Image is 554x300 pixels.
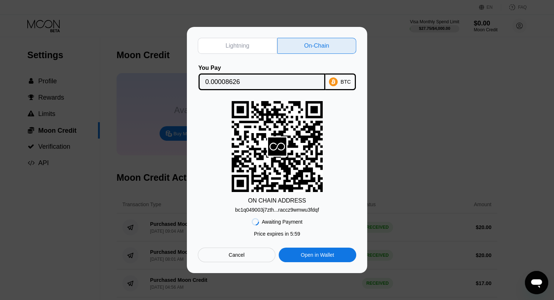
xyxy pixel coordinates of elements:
div: You PayBTC [198,65,356,90]
div: ON CHAIN ADDRESS [248,197,306,204]
div: Cancel [198,248,275,262]
iframe: Button to launch messaging window [525,271,548,294]
div: bc1q049003j7zth...raccz9wmwu3fdqf [235,207,319,213]
div: Price expires in [254,231,300,237]
div: Awaiting Payment [262,219,303,225]
div: On-Chain [304,42,329,49]
div: Open in Wallet [279,248,356,262]
div: BTC [341,79,351,85]
div: You Pay [199,65,325,71]
div: Cancel [229,252,245,258]
div: bc1q049003j7zth...raccz9wmwu3fdqf [235,204,319,213]
div: On-Chain [277,38,357,54]
div: Lightning [225,42,249,49]
div: Lightning [198,38,277,54]
div: Open in Wallet [301,252,334,258]
span: 5 : 59 [290,231,300,237]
